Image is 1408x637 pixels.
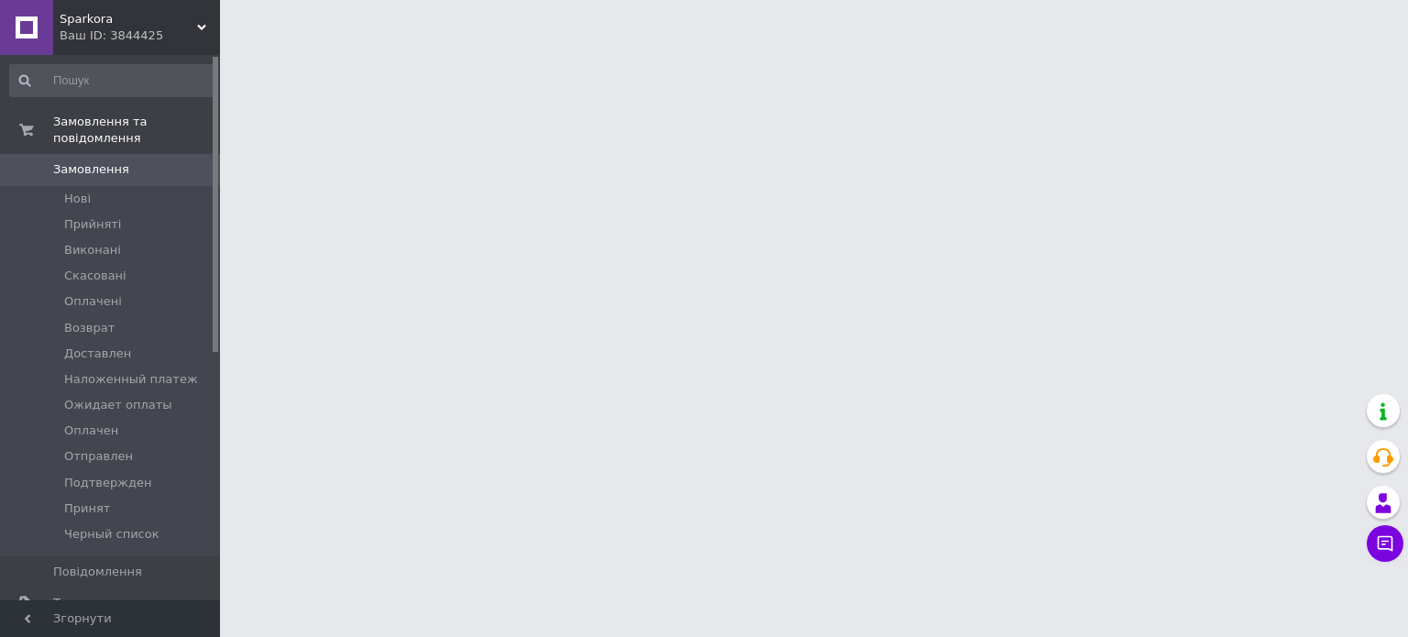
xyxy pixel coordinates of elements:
[64,371,198,388] span: Наложенный платеж
[64,346,131,362] span: Доставлен
[64,216,121,233] span: Прийняті
[64,475,151,491] span: Подтвержден
[64,268,126,284] span: Скасовані
[53,564,142,580] span: Повідомлення
[53,595,170,611] span: Товари та послуги
[9,64,216,97] input: Пошук
[64,500,110,517] span: Принят
[64,526,159,543] span: Черный список
[60,27,220,44] div: Ваш ID: 3844425
[64,397,172,413] span: Ожидает оплаты
[64,423,118,439] span: Оплачен
[64,448,133,465] span: Отправлен
[64,293,122,310] span: Оплачені
[53,161,129,178] span: Замовлення
[64,191,91,207] span: Нові
[64,242,121,258] span: Виконані
[64,320,115,336] span: Возврат
[53,114,220,147] span: Замовлення та повідомлення
[60,11,197,27] span: Sparkora
[1367,525,1403,562] button: Чат з покупцем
